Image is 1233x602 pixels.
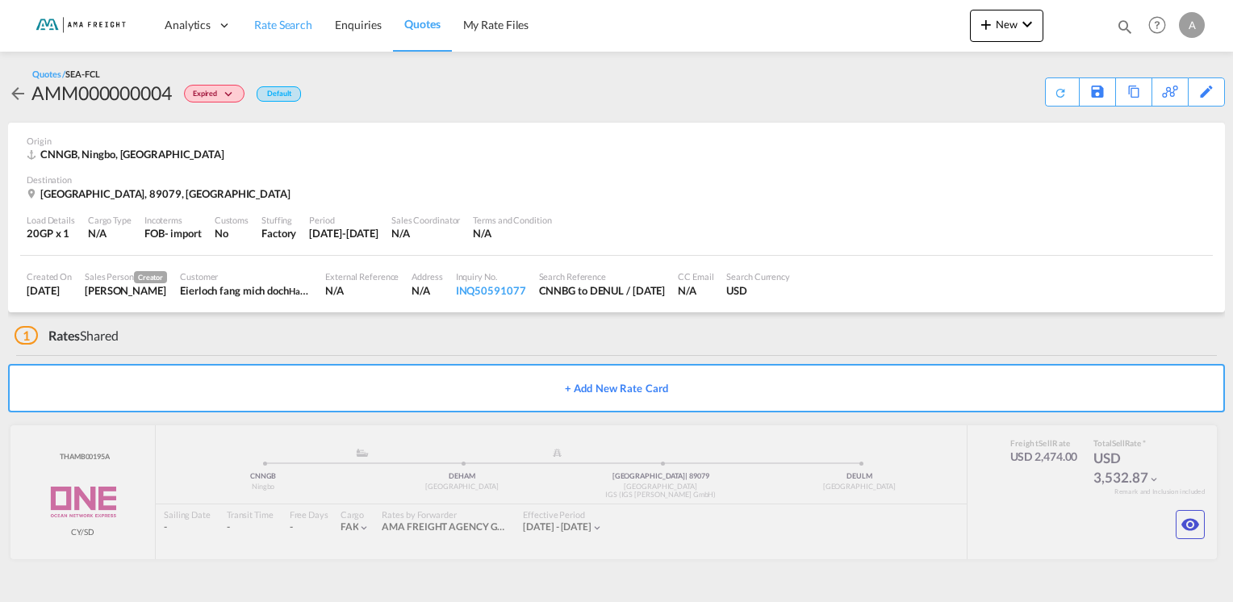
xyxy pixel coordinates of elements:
button: icon-eye [1176,510,1205,539]
div: Address [412,270,442,282]
div: Quote PDF is not available at this time [1054,78,1071,99]
div: Ulm, 89079, Germany [27,186,295,201]
div: CC Email [678,270,713,282]
div: N/A [678,283,713,298]
span: 1 [15,326,38,345]
div: Axel Strege [85,283,167,298]
div: Customer [180,270,312,282]
md-icon: icon-arrow-left [8,84,27,103]
div: CNNBG to DENUL / 13 Oct 2024 [539,283,666,298]
div: Terms and Condition [473,214,551,226]
div: Origin [27,135,1206,147]
span: Rate Search [254,18,312,31]
div: Load Details [27,214,75,226]
div: AMM000000004 [31,80,172,106]
div: INQ50591077 [456,283,526,298]
div: Eierloch fang mich doch [180,283,312,298]
span: New [976,18,1037,31]
div: 15 Oct 2024 [309,226,378,240]
div: Inquiry No. [456,270,526,282]
img: f843cad07f0a11efa29f0335918cc2fb.png [24,7,133,44]
div: Default [257,86,301,102]
div: N/A [412,283,442,298]
md-icon: icon-magnify [1116,18,1134,36]
span: Analytics [165,17,211,33]
div: A [1179,12,1205,38]
div: CNNGB, Ningbo, Asia Pacific [27,147,228,161]
div: Search Reference [539,270,666,282]
span: SEA-FCL [65,69,99,79]
span: Creator [134,271,167,283]
div: N/A [391,226,460,240]
div: External Reference [325,270,399,282]
div: Help [1143,11,1179,40]
div: N/A [325,283,399,298]
div: Incoterms [144,214,202,226]
button: icon-plus 400-fgNewicon-chevron-down [970,10,1043,42]
div: N/A [88,226,132,240]
div: Quotes /SEA-FCL [32,68,100,80]
span: My Rate Files [463,18,529,31]
md-icon: icon-refresh [1053,85,1068,100]
md-icon: icon-plus 400-fg [976,15,996,34]
button: + Add New Rate Card [8,364,1225,412]
span: CNNGB, Ningbo, [GEOGRAPHIC_DATA] [40,148,224,161]
md-icon: icon-eye [1181,515,1200,534]
div: 20GP x 1 [27,226,75,240]
div: No [215,226,249,240]
div: Cargo Type [88,214,132,226]
div: Save As Template [1080,78,1115,106]
span: Help [1143,11,1171,39]
md-icon: icon-chevron-down [1018,15,1037,34]
div: Shared [15,327,119,345]
div: Change Status Here [184,85,245,102]
div: - import [165,226,202,240]
div: Search Currency [726,270,790,282]
div: Sales Coordinator [391,214,460,226]
div: icon-arrow-left [8,80,31,106]
div: N/A [473,226,551,240]
div: Sales Person [85,270,167,283]
span: Expired [193,89,221,104]
div: Stuffing [261,214,296,226]
div: Customs [215,214,249,226]
div: Period [309,214,378,226]
span: Quotes [404,17,440,31]
div: Change Status Here [172,80,249,106]
div: Factory Stuffing [261,226,296,240]
div: USD [726,283,790,298]
div: FOB [144,226,165,240]
div: 8 Oct 2024 [27,283,72,298]
md-icon: icon-chevron-down [221,90,240,99]
div: Destination [27,173,1206,186]
div: Created On [27,270,72,282]
span: Enquiries [335,18,382,31]
span: Haus 2 [289,284,315,297]
div: icon-magnify [1116,18,1134,42]
span: Rates [48,328,81,343]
